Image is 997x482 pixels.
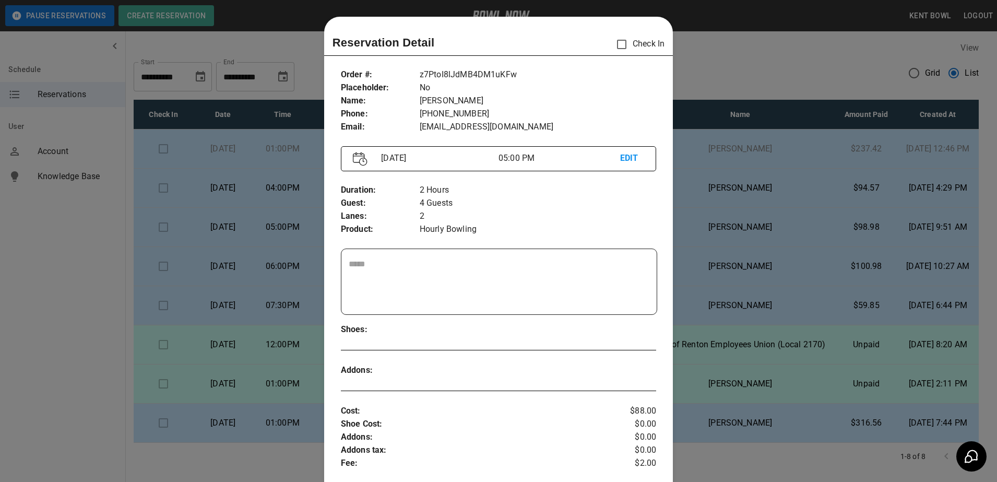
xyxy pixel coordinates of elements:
[341,431,604,444] p: Addons :
[420,121,656,134] p: [EMAIL_ADDRESS][DOMAIN_NAME]
[341,223,420,236] p: Product :
[420,95,656,108] p: [PERSON_NAME]
[341,444,604,457] p: Addons tax :
[333,34,435,51] p: Reservation Detail
[420,210,656,223] p: 2
[603,457,656,470] p: $2.00
[353,152,367,166] img: Vector
[341,197,420,210] p: Guest :
[620,152,645,165] p: EDIT
[603,444,656,457] p: $0.00
[420,81,656,95] p: No
[498,152,620,164] p: 05:00 PM
[420,184,656,197] p: 2 Hours
[611,33,664,55] p: Check In
[341,108,420,121] p: Phone :
[341,210,420,223] p: Lanes :
[420,197,656,210] p: 4 Guests
[603,405,656,418] p: $88.00
[341,457,604,470] p: Fee :
[603,431,656,444] p: $0.00
[603,418,656,431] p: $0.00
[341,323,420,336] p: Shoes :
[341,405,604,418] p: Cost :
[341,184,420,197] p: Duration :
[341,95,420,108] p: Name :
[341,68,420,81] p: Order # :
[420,108,656,121] p: [PHONE_NUMBER]
[341,121,420,134] p: Email :
[341,418,604,431] p: Shoe Cost :
[420,68,656,81] p: z7PtoI8lJdMB4DM1uKFw
[377,152,498,164] p: [DATE]
[341,364,420,377] p: Addons :
[341,81,420,95] p: Placeholder :
[420,223,656,236] p: Hourly Bowling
